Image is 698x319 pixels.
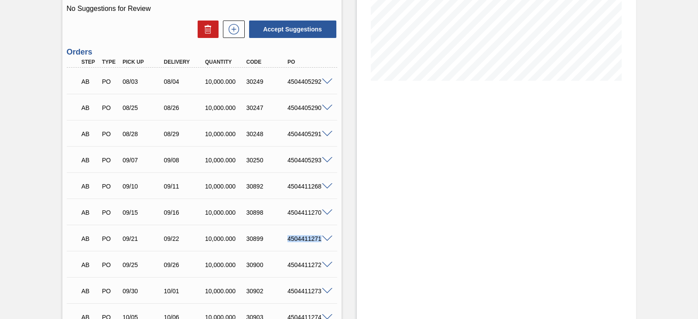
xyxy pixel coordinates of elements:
button: Accept Suggestions [249,21,336,38]
div: 30249 [244,78,290,85]
p: AB [82,261,98,268]
div: Awaiting Billing [79,124,100,144]
div: 10,000.000 [203,157,248,164]
div: 09/08/2025 [162,157,207,164]
div: 4504411272 [285,261,331,268]
h3: Orders [67,48,337,57]
div: 10,000.000 [203,78,248,85]
p: No Suggestions for Review [67,5,337,13]
p: AB [82,104,98,111]
div: New suggestion [219,21,245,38]
div: Purchase order [100,288,121,295]
div: Accept Suggestions [245,20,337,39]
div: 4504411271 [285,235,331,242]
div: 10,000.000 [203,288,248,295]
div: Purchase order [100,130,121,137]
div: 4504405291 [285,130,331,137]
div: Pick up [120,59,166,65]
div: 09/07/2025 [120,157,166,164]
div: Purchase order [100,157,121,164]
div: 09/16/2025 [162,209,207,216]
div: Purchase order [100,78,121,85]
div: Awaiting Billing [79,151,100,170]
div: Purchase order [100,209,121,216]
div: Purchase order [100,183,121,190]
div: 09/26/2025 [162,261,207,268]
div: Quantity [203,59,248,65]
div: Awaiting Billing [79,203,100,222]
div: Awaiting Billing [79,72,100,91]
p: AB [82,157,98,164]
div: 10,000.000 [203,261,248,268]
div: PO [285,59,331,65]
div: 10,000.000 [203,104,248,111]
div: 4504405293 [285,157,331,164]
div: 30900 [244,261,290,268]
div: Awaiting Billing [79,98,100,117]
p: AB [82,183,98,190]
div: 08/29/2025 [162,130,207,137]
div: 09/25/2025 [120,261,166,268]
div: Awaiting Billing [79,281,100,301]
div: 10,000.000 [203,235,248,242]
div: 09/10/2025 [120,183,166,190]
div: 08/28/2025 [120,130,166,137]
div: Delete Suggestions [193,21,219,38]
p: AB [82,130,98,137]
div: Step [79,59,100,65]
div: Delivery [162,59,207,65]
div: 09/30/2025 [120,288,166,295]
div: 30248 [244,130,290,137]
div: 30899 [244,235,290,242]
div: 08/26/2025 [162,104,207,111]
div: 09/22/2025 [162,235,207,242]
div: Type [100,59,121,65]
div: Awaiting Billing [79,177,100,196]
div: 10/01/2025 [162,288,207,295]
div: 10,000.000 [203,130,248,137]
div: 09/21/2025 [120,235,166,242]
div: Awaiting Billing [79,229,100,248]
div: 09/15/2025 [120,209,166,216]
div: 4504411273 [285,288,331,295]
div: 08/25/2025 [120,104,166,111]
div: 4504411270 [285,209,331,216]
div: 30898 [244,209,290,216]
div: Awaiting Billing [79,255,100,274]
div: Purchase order [100,235,121,242]
p: AB [82,235,98,242]
div: 08/03/2025 [120,78,166,85]
p: AB [82,78,98,85]
div: 4504411268 [285,183,331,190]
div: 30892 [244,183,290,190]
p: AB [82,288,98,295]
div: 10,000.000 [203,209,248,216]
div: 30247 [244,104,290,111]
div: 4504405290 [285,104,331,111]
div: 08/04/2025 [162,78,207,85]
div: 4504405292 [285,78,331,85]
div: Code [244,59,290,65]
div: 10,000.000 [203,183,248,190]
p: AB [82,209,98,216]
div: Purchase order [100,104,121,111]
div: 30902 [244,288,290,295]
div: 09/11/2025 [162,183,207,190]
div: Purchase order [100,261,121,268]
div: 30250 [244,157,290,164]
